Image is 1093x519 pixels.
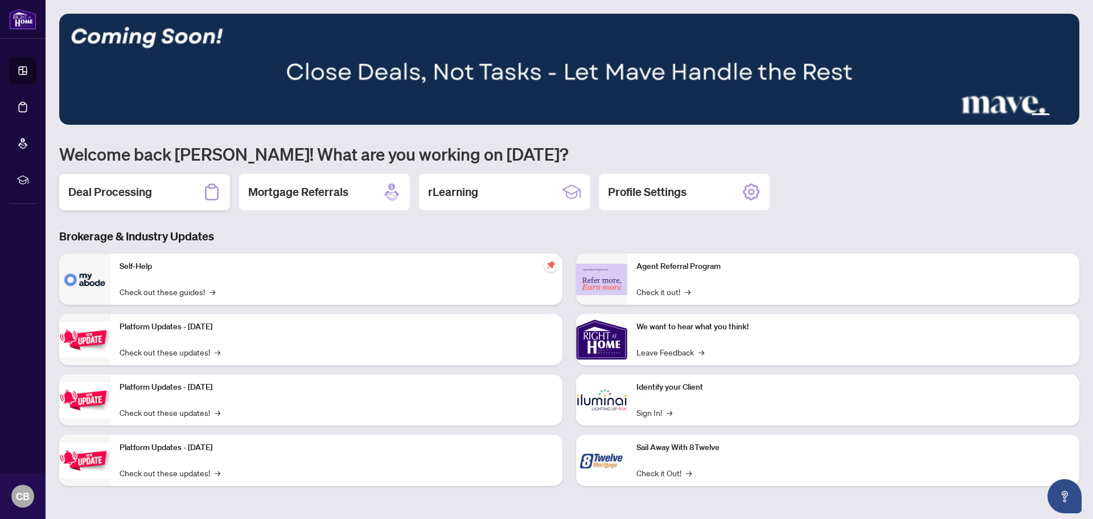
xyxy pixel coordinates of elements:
a: Check out these updates!→ [120,346,220,358]
a: Leave Feedback→ [636,346,704,358]
h2: Profile Settings [608,184,687,200]
img: Agent Referral Program [576,264,627,295]
a: Check it Out!→ [636,467,692,479]
span: CB [16,488,30,504]
a: Check out these guides!→ [120,285,215,298]
img: Platform Updates - July 21, 2025 [59,322,110,358]
p: Self-Help [120,260,553,273]
h1: Welcome back [PERSON_NAME]! What are you working on [DATE]? [59,143,1079,165]
button: 4 [1032,113,1050,118]
span: → [686,467,692,479]
img: We want to hear what you think! [576,314,627,365]
button: 5 [1054,113,1059,118]
span: → [667,406,672,419]
p: Platform Updates - [DATE] [120,381,553,394]
p: Platform Updates - [DATE] [120,442,553,454]
p: Agent Referral Program [636,260,1070,273]
a: Check it out!→ [636,285,691,298]
button: 6 [1063,113,1068,118]
p: Platform Updates - [DATE] [120,321,553,333]
button: Open asap [1047,479,1082,513]
img: Platform Updates - June 23, 2025 [59,443,110,479]
img: logo [9,9,36,30]
span: → [209,285,215,298]
button: 2 [1013,113,1018,118]
a: Sign In!→ [636,406,672,419]
span: → [215,406,220,419]
span: pushpin [544,258,558,272]
h2: rLearning [428,184,478,200]
a: Check out these updates!→ [120,406,220,419]
p: Identify your Client [636,381,1070,394]
button: 3 [1022,113,1027,118]
button: 1 [1004,113,1009,118]
p: We want to hear what you think! [636,321,1070,333]
h3: Brokerage & Industry Updates [59,228,1079,244]
img: Sail Away With 8Twelve [576,435,627,486]
span: → [685,285,691,298]
img: Identify your Client [576,374,627,426]
img: Platform Updates - July 8, 2025 [59,382,110,418]
img: Self-Help [59,254,110,305]
img: Slide 3 [59,14,1079,125]
span: → [215,346,220,358]
span: → [698,346,704,358]
h2: Mortgage Referrals [248,184,348,200]
a: Check out these updates!→ [120,467,220,479]
span: → [215,467,220,479]
h2: Deal Processing [68,184,152,200]
p: Sail Away With 8Twelve [636,442,1070,454]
